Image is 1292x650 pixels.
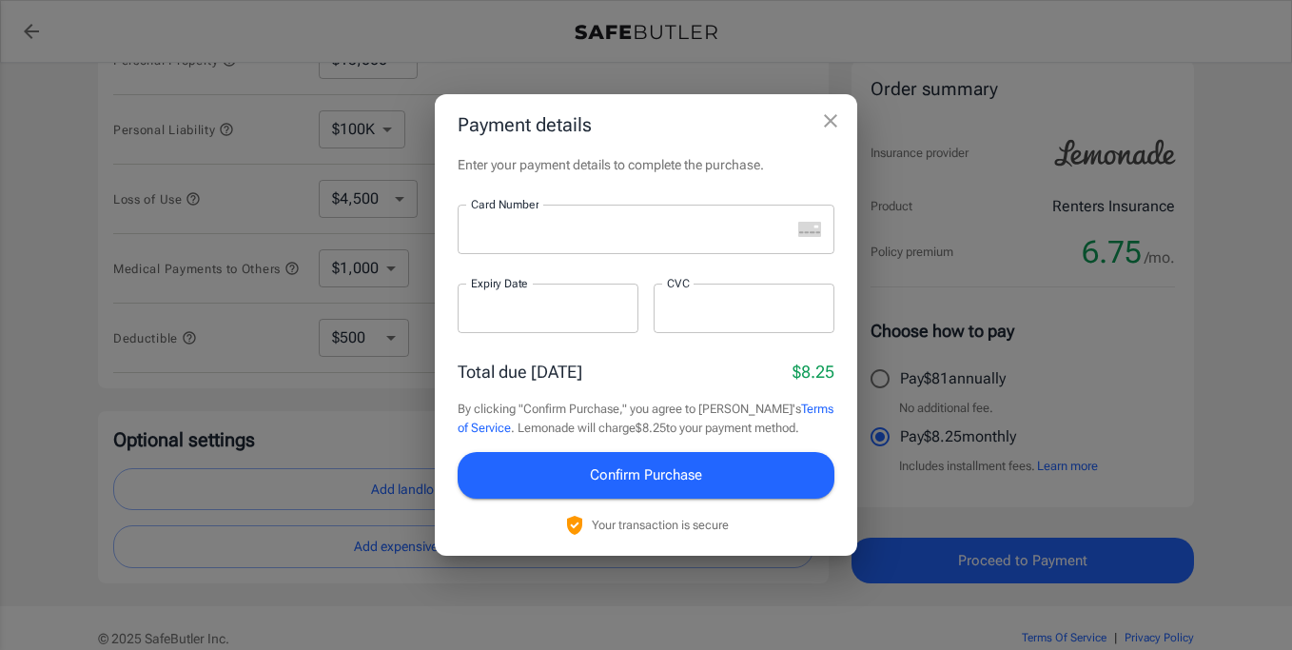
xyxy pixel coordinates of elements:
p: Your transaction is secure [592,516,729,534]
button: close [812,102,850,140]
label: Expiry Date [471,275,528,291]
p: Total due [DATE] [458,359,582,384]
span: Confirm Purchase [590,463,702,487]
svg: unknown [798,222,821,237]
iframe: Secure card number input frame [471,221,791,239]
p: Enter your payment details to complete the purchase. [458,155,834,174]
label: CVC [667,275,690,291]
a: Terms of Service [458,402,833,435]
p: $8.25 [793,359,834,384]
button: Confirm Purchase [458,452,834,498]
p: By clicking "Confirm Purchase," you agree to [PERSON_NAME]'s . Lemonade will charge $8.25 to your... [458,400,834,437]
iframe: Secure CVC input frame [667,300,821,318]
h2: Payment details [435,94,857,155]
iframe: Secure expiration date input frame [471,300,625,318]
label: Card Number [471,196,538,212]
